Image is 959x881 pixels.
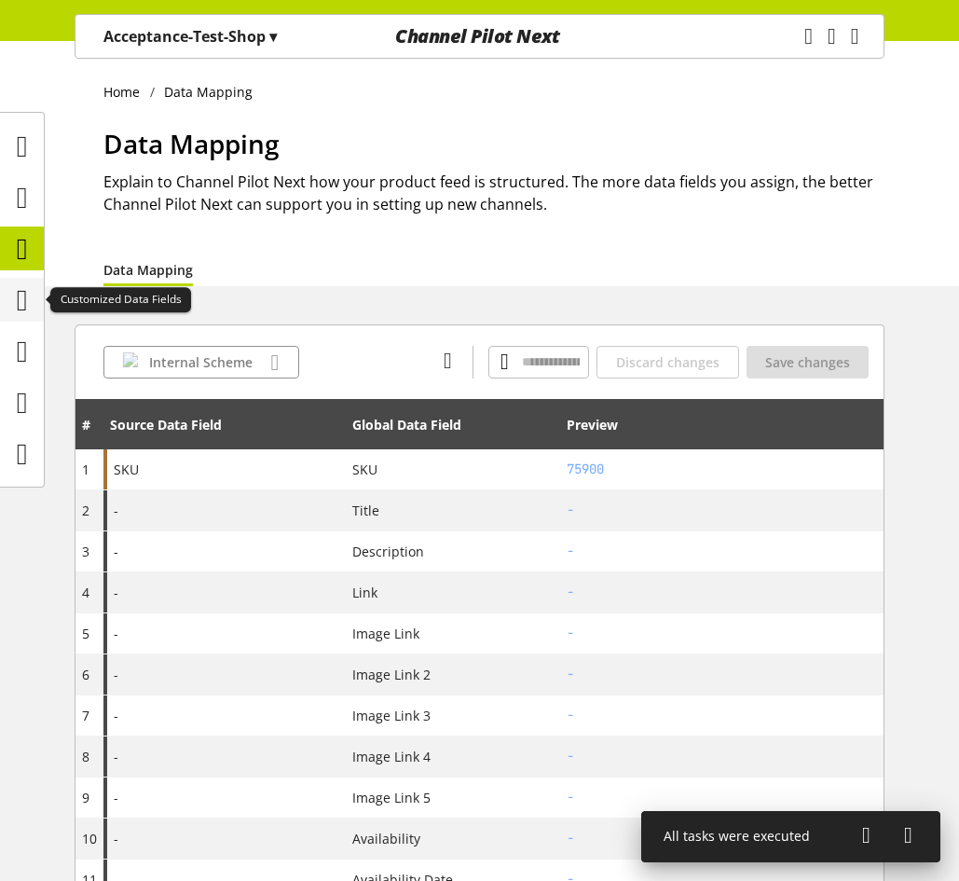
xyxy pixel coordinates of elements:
span: - [114,788,118,807]
span: - [114,583,118,602]
span: Image Link 5 [352,788,431,807]
span: Image Link [352,624,419,643]
span: - [114,624,118,643]
span: SKU [352,460,377,479]
span: ▾ [269,26,277,47]
h2: - [567,706,877,725]
span: Discard changes [616,352,719,372]
h2: Explain to Channel Pilot Next how your product feed is structured. The more data fields you assig... [103,171,884,215]
span: Link [352,583,377,602]
div: Global Data Field [352,415,461,434]
span: 2 [82,502,89,519]
span: SKU [114,460,139,479]
span: 7 [82,707,89,724]
span: - [114,542,118,561]
h2: - [567,665,877,684]
span: 1 [82,461,89,478]
span: 9 [82,789,89,806]
h2: - [567,788,877,807]
h2: - [567,624,877,643]
span: Image Link 4 [352,747,431,766]
nav: main navigation [75,14,884,59]
span: Availability [352,829,420,848]
span: Data Mapping [103,126,280,161]
h2: - [567,583,877,602]
div: Customized Data Fields [50,287,191,313]
span: Title [352,501,379,520]
span: 8 [82,748,89,765]
span: 10 [82,830,97,847]
span: # [82,416,90,434]
button: Save changes [747,346,869,379]
span: - [114,747,118,766]
a: Home [103,82,150,102]
span: - [114,829,118,848]
span: 4 [82,584,89,601]
span: All tasks were executed [664,827,810,845]
h2: - [567,501,877,520]
span: 6 [82,666,89,683]
h2: - [567,747,877,766]
span: Image Link 3 [352,706,431,725]
a: Data Mapping [103,260,193,280]
span: Description [352,542,424,561]
p: Acceptance-Test-Shop [103,25,277,48]
h2: - [567,829,877,848]
h2: - [567,542,877,561]
div: Preview [567,415,618,434]
span: - [114,706,118,725]
span: 5 [82,625,89,642]
div: Source Data Field [110,415,222,434]
span: - [114,665,118,684]
button: Discard changes [596,346,739,379]
span: - [114,501,118,520]
span: Image Link 2 [352,665,431,684]
span: 3 [82,543,89,560]
h2: 75900 [567,460,877,479]
span: Save changes [765,352,850,372]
